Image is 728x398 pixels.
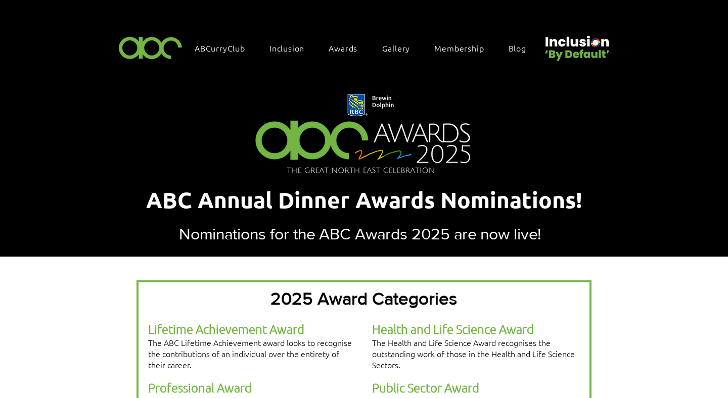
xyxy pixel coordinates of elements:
img: Northern Insights Double Pager Apr 2025.png [242,80,485,189]
span: Gallery [382,42,411,54]
span: ABCurryClub [195,42,245,54]
a: Membership [429,37,499,59]
a: ABCurryClub [190,37,260,59]
span: ABC Annual Dinner Awards Nominations! [146,186,582,214]
span: Professional Award [148,380,252,395]
img: ABC-Logo-Blank-Background-01-01-2.png [116,32,186,62]
span: Public Sector Award [372,380,479,395]
img: Untitled design (22).png [541,27,611,62]
div: Inclusion [264,37,320,59]
span: The Health and Life Science Award recognises the outstanding work of those in the Health and Life... [372,337,575,370]
a: Blog [504,37,541,59]
span: Blog [509,42,526,54]
span: The ABC Lifetime Achievement award looks to recognise the contributions of an individual over the... [148,337,352,370]
nav: Site [190,37,541,59]
span: Health and Life Science Award [372,321,534,336]
a: Gallery [377,37,426,59]
span: Nominations for the ABC Awards 2025 are now live! [179,225,541,242]
span: Membership [434,42,484,54]
div: Awards [324,37,373,59]
span: 2025 Award Categories [270,289,457,308]
span: Inclusion [269,42,304,54]
span: Lifetime Achievement Award [148,321,304,336]
span: Awards [329,42,357,54]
